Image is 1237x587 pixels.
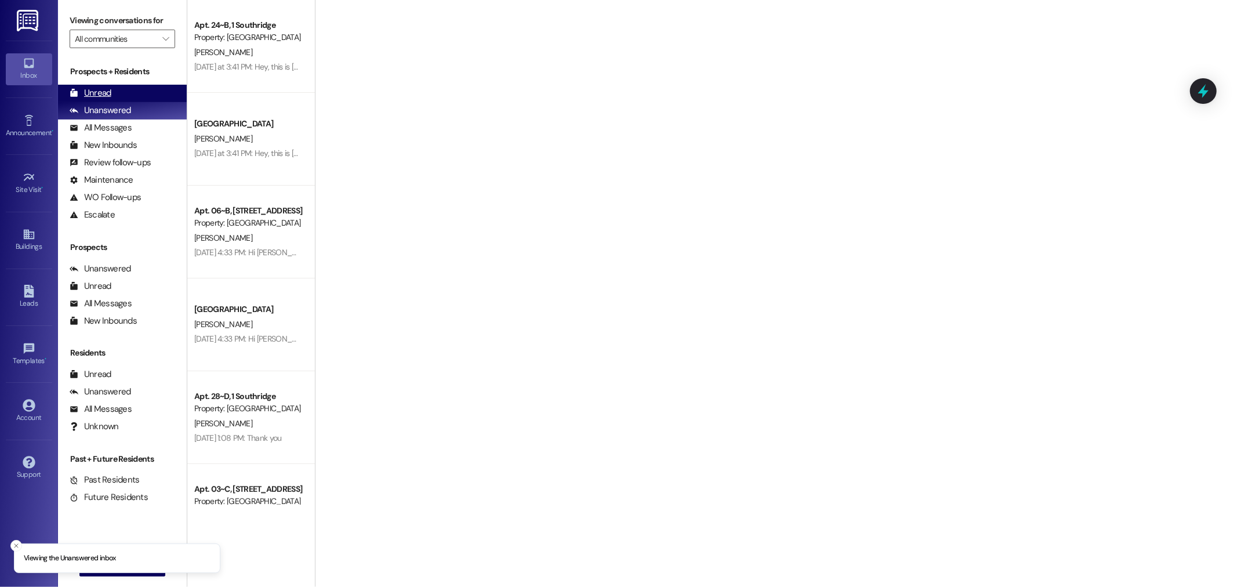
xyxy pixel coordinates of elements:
i:  [162,34,169,44]
div: Prospects [58,241,187,253]
div: Unanswered [70,386,131,398]
div: All Messages [70,122,132,134]
div: Past + Future Residents [58,453,187,465]
div: Future Residents [70,491,148,503]
div: Apt. 24~B, 1 Southridge [194,19,302,31]
div: New Inbounds [70,139,137,151]
span: [PERSON_NAME] [194,319,252,329]
a: Inbox [6,53,52,85]
div: All Messages [70,403,132,415]
span: [PERSON_NAME] [194,418,252,429]
div: [DATE] at 3:41 PM: Hey, this is [PERSON_NAME]!! We never received a check in the mail for the ref... [194,61,699,72]
div: Unread [70,368,111,381]
div: [DATE] 1:08 PM: Thank you [194,433,282,443]
div: Apt. 06~B, [STREET_ADDRESS] [194,205,302,217]
input: All communities [75,30,157,48]
div: Property: [GEOGRAPHIC_DATA] [194,31,302,44]
span: • [42,184,43,192]
div: Property: [GEOGRAPHIC_DATA] [194,495,302,508]
a: Buildings [6,224,52,256]
span: • [52,127,53,135]
div: Maintenance [70,174,133,186]
a: Leads [6,281,52,313]
p: Viewing the Unanswered inbox [24,553,116,564]
div: Review follow-ups [70,157,151,169]
div: Past Residents [70,474,140,486]
div: Property: [GEOGRAPHIC_DATA] [194,403,302,415]
div: Apt. 03~C, [STREET_ADDRESS] [194,483,302,495]
div: Unread [70,87,111,99]
div: Unknown [70,421,119,433]
span: [PERSON_NAME] [194,133,252,144]
span: [PERSON_NAME] [194,233,252,243]
div: WO Follow-ups [70,191,141,204]
div: [DATE] at 3:41 PM: Hey, this is [PERSON_NAME]!! We never received a check in the mail for the ref... [194,148,699,158]
div: Residents [58,347,187,359]
div: Apt. 28~D, 1 Southridge [194,390,302,403]
div: Escalate [70,209,115,221]
div: Prospects + Residents [58,66,187,78]
label: Viewing conversations for [70,12,175,30]
a: Site Visit • [6,168,52,199]
a: Account [6,396,52,427]
a: Support [6,452,52,484]
span: [PERSON_NAME] [194,47,252,57]
button: Close toast [10,540,22,552]
div: Property: [GEOGRAPHIC_DATA] [194,217,302,229]
div: All Messages [70,298,132,310]
div: [GEOGRAPHIC_DATA] [194,118,302,130]
div: [GEOGRAPHIC_DATA] [194,303,302,316]
div: Unanswered [70,104,131,117]
div: Unanswered [70,263,131,275]
div: New Inbounds [70,315,137,327]
a: Templates • [6,339,52,370]
div: Unread [70,280,111,292]
img: ResiDesk Logo [17,10,41,31]
span: • [45,355,46,363]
